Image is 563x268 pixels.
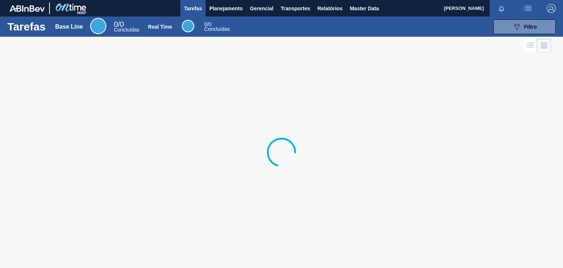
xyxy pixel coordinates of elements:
span: Concluídas [114,27,139,33]
span: Master Data [350,4,379,13]
div: Base Line [90,18,106,34]
span: Relatórios [317,4,342,13]
span: Filtro [524,24,537,30]
img: TNhmsLtSVTkK8tSr43FrP2fwEKptu5GPRR3wAAAABJRU5ErkJggg== [10,5,45,12]
span: Transportes [281,4,310,13]
div: Base Line [114,21,139,32]
div: Real Time [148,24,172,30]
span: Planejamento [209,4,243,13]
span: Concluídas [204,26,230,32]
div: Real Time [182,20,194,32]
div: Base Line [55,23,83,30]
img: Logout [547,4,556,13]
span: 0 [114,20,118,28]
button: Notificações [490,3,513,14]
span: Gerencial [250,4,273,13]
button: Filtro [493,19,556,34]
img: userActions [523,4,532,13]
div: Real Time [204,22,230,32]
span: / 0 [204,21,211,27]
span: 0 [204,21,207,27]
h1: Tarefas [7,22,46,31]
span: / 0 [114,20,124,28]
span: Tarefas [184,4,202,13]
